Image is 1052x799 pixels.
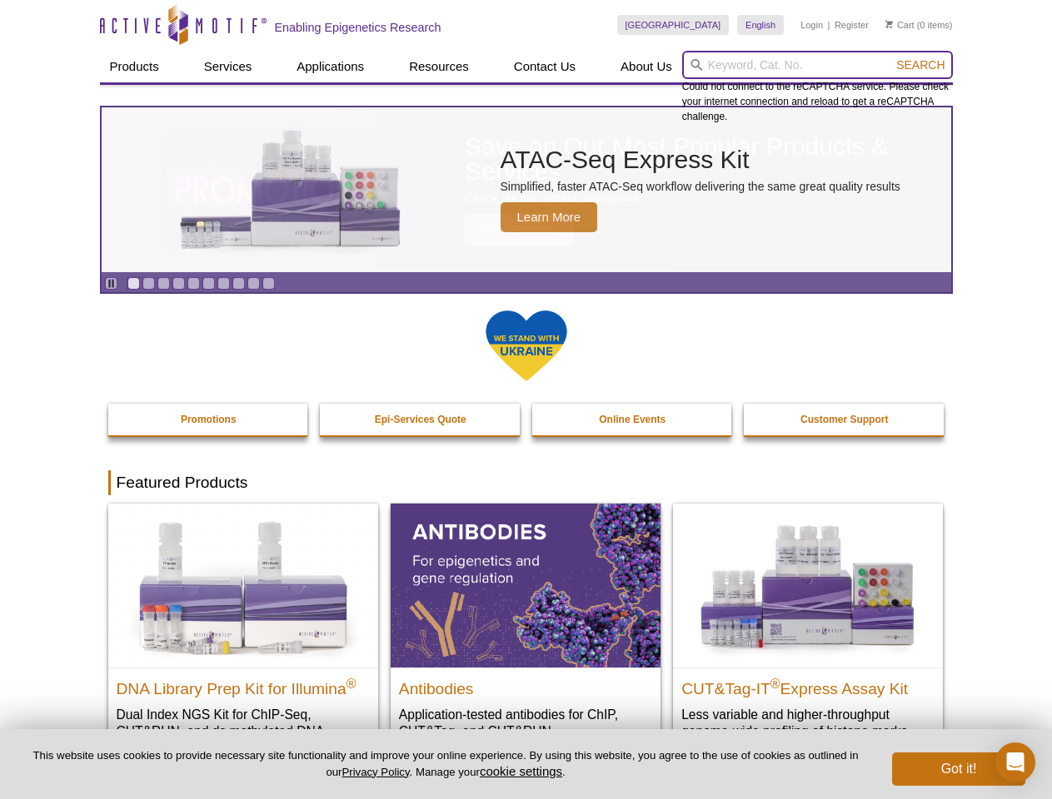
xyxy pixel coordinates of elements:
[480,764,562,778] button: cookie settings
[399,672,652,697] h2: Antibodies
[117,672,370,697] h2: DNA Library Prep Kit for Illumina
[187,277,200,290] a: Go to slide 5
[181,414,237,425] strong: Promotions
[287,51,374,82] a: Applications
[391,504,661,756] a: All Antibodies Antibodies Application-tested antibodies for ChIP, CUT&Tag, and CUT&RUN.
[611,51,682,82] a: About Us
[682,51,953,79] input: Keyword, Cat. No.
[102,107,951,272] a: ATAC-Seq Express Kit ATAC-Seq Express Kit Simplified, faster ATAC-Seq workflow delivering the sam...
[247,277,260,290] a: Go to slide 9
[100,51,169,82] a: Products
[399,51,479,82] a: Resources
[102,107,951,272] article: ATAC-Seq Express Kit
[347,676,356,690] sup: ®
[142,277,155,290] a: Go to slide 2
[995,742,1035,782] div: Open Intercom Messenger
[885,15,953,35] li: (0 items)
[375,414,466,425] strong: Epi-Services Quote
[217,277,230,290] a: Go to slide 7
[501,179,900,194] p: Simplified, faster ATAC-Seq workflow delivering the same great quality results
[117,706,370,757] p: Dual Index NGS Kit for ChIP-Seq, CUT&RUN, and ds methylated DNA assays.
[892,752,1025,786] button: Got it!
[681,706,935,740] p: Less variable and higher-throughput genome-wide profiling of histone marks​.
[770,676,780,690] sup: ®
[391,504,661,667] img: All Antibodies
[172,277,185,290] a: Go to slide 4
[105,277,117,290] a: Toggle autoplay
[108,504,378,667] img: DNA Library Prep Kit for Illumina
[232,277,245,290] a: Go to slide 8
[202,277,215,290] a: Go to slide 6
[27,748,865,780] p: This website uses cookies to provide necessary site functionality and improve your online experie...
[501,147,900,172] h2: ATAC-Seq Express Kit
[108,404,310,435] a: Promotions
[127,277,140,290] a: Go to slide 1
[891,57,950,72] button: Search
[599,414,666,425] strong: Online Events
[194,51,262,82] a: Services
[275,20,441,35] h2: Enabling Epigenetics Research
[342,766,409,778] a: Privacy Policy
[532,404,734,435] a: Online Events
[737,15,784,35] a: English
[885,20,893,28] img: Your Cart
[617,15,730,35] a: [GEOGRAPHIC_DATA]
[673,504,943,667] img: CUT&Tag-IT® Express Assay Kit
[262,277,275,290] a: Go to slide 10
[744,404,945,435] a: Customer Support
[896,58,945,72] span: Search
[320,404,521,435] a: Epi-Services Quote
[108,470,945,495] h2: Featured Products
[501,202,598,232] span: Learn More
[682,51,953,124] div: Could not connect to the reCAPTCHA service. Please check your internet connection and reload to g...
[157,277,170,290] a: Go to slide 3
[155,127,430,253] img: ATAC-Seq Express Kit
[673,504,943,756] a: CUT&Tag-IT® Express Assay Kit CUT&Tag-IT®Express Assay Kit Less variable and higher-throughput ge...
[885,19,915,31] a: Cart
[399,706,652,740] p: Application-tested antibodies for ChIP, CUT&Tag, and CUT&RUN.
[828,15,830,35] li: |
[504,51,586,82] a: Contact Us
[108,504,378,772] a: DNA Library Prep Kit for Illumina DNA Library Prep Kit for Illumina® Dual Index NGS Kit for ChIP-...
[681,672,935,697] h2: CUT&Tag-IT Express Assay Kit
[835,19,869,31] a: Register
[485,309,568,383] img: We Stand With Ukraine
[800,19,823,31] a: Login
[800,414,888,425] strong: Customer Support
